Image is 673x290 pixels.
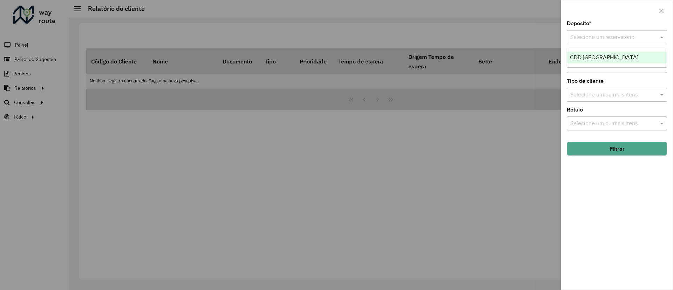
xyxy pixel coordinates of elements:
[567,78,604,84] font: Tipo de cliente
[567,142,667,156] button: Filtrar
[567,48,667,68] ng-dropdown-panel: Lista de opções
[570,54,638,60] font: CDD [GEOGRAPHIC_DATA]
[610,146,625,152] font: Filtrar
[567,20,589,26] font: Depósito
[567,107,583,113] font: Rótulo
